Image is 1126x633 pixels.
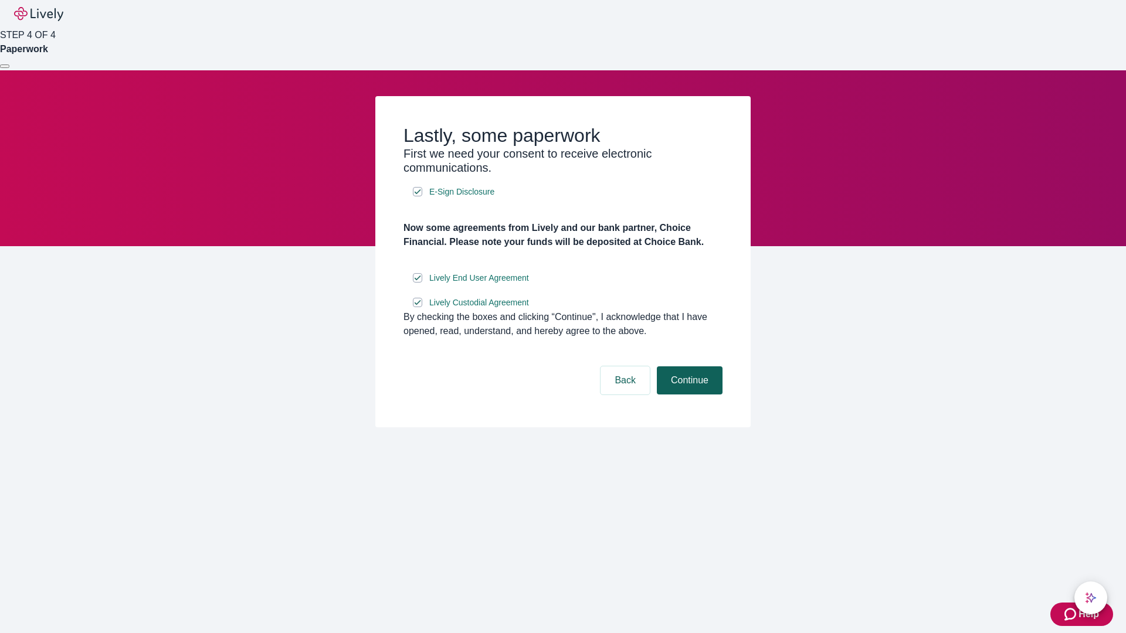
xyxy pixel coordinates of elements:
[403,221,723,249] h4: Now some agreements from Lively and our bank partner, Choice Financial. Please note your funds wi...
[1085,592,1097,604] svg: Lively AI Assistant
[427,295,531,310] a: e-sign disclosure document
[403,124,723,147] h2: Lastly, some paperwork
[601,366,650,394] button: Back
[427,185,497,199] a: e-sign disclosure document
[1074,581,1107,614] button: chat
[427,271,531,285] a: e-sign disclosure document
[1078,607,1099,621] span: Help
[429,272,529,284] span: Lively End User Agreement
[403,310,723,338] div: By checking the boxes and clicking “Continue", I acknowledge that I have opened, read, understand...
[429,186,494,198] span: E-Sign Disclosure
[14,7,63,21] img: Lively
[403,147,723,175] h3: First we need your consent to receive electronic communications.
[657,366,723,394] button: Continue
[1050,603,1113,626] button: Zendesk support iconHelp
[1064,607,1078,621] svg: Zendesk support icon
[429,297,529,309] span: Lively Custodial Agreement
